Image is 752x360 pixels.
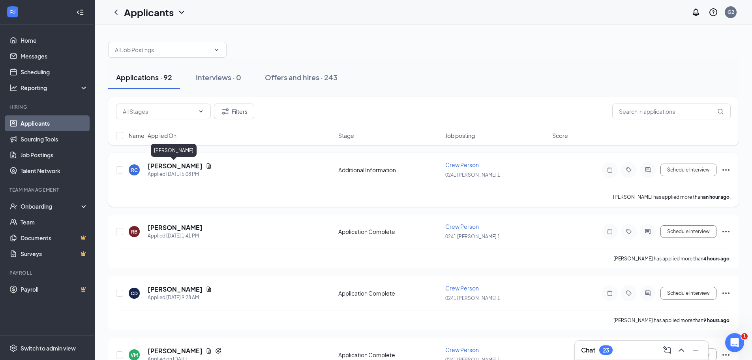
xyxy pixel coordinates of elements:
[9,104,86,110] div: Hiring
[131,290,138,297] div: CD
[265,72,338,82] div: Offers and hires · 243
[206,348,212,354] svg: Document
[21,84,88,92] div: Reporting
[148,285,203,294] h5: [PERSON_NAME]
[612,104,731,119] input: Search in applications
[603,347,609,354] div: 23
[717,108,724,115] svg: MagnifyingGlass
[221,107,230,116] svg: Filter
[643,228,653,235] svg: ActiveChat
[691,8,701,17] svg: Notifications
[9,8,17,16] svg: WorkstreamLogo
[198,108,204,115] svg: ChevronDown
[703,194,729,200] b: an hour ago
[206,286,212,292] svg: Document
[661,344,673,356] button: ComposeMessage
[196,72,241,82] div: Interviews · 0
[445,161,479,168] span: Crew Person
[21,115,88,131] a: Applicants
[215,348,221,354] svg: Reapply
[116,72,172,82] div: Applications · 92
[691,345,700,355] svg: Minimize
[115,45,210,54] input: All Job Postings
[21,281,88,297] a: PayrollCrown
[728,9,734,15] div: G2
[445,285,479,292] span: Crew Person
[151,144,197,157] div: [PERSON_NAME]
[725,333,744,352] iframe: Intercom live chat
[21,230,88,246] a: DocumentsCrown
[21,32,88,48] a: Home
[21,147,88,163] a: Job Postings
[214,47,220,53] svg: ChevronDown
[338,289,441,297] div: Application Complete
[177,8,186,17] svg: ChevronDown
[677,345,686,355] svg: ChevronUp
[338,351,441,359] div: Application Complete
[613,317,731,324] p: [PERSON_NAME] has applied more than .
[613,194,731,200] p: [PERSON_NAME] has applied more than .
[721,227,731,236] svg: Ellipses
[338,166,441,174] div: Additional Information
[605,228,615,235] svg: Note
[21,48,88,64] a: Messages
[721,350,731,360] svg: Ellipses
[21,131,88,147] a: Sourcing Tools
[206,163,212,169] svg: Document
[21,202,81,210] div: Onboarding
[9,187,86,193] div: Team Management
[445,346,479,353] span: Crew Person
[148,170,212,178] div: Applied [DATE] 5:08 PM
[129,132,176,139] span: Name · Applied On
[21,344,76,352] div: Switch to admin view
[131,167,138,173] div: RC
[709,8,718,17] svg: QuestionInfo
[703,317,729,323] b: 9 hours ago
[581,346,595,354] h3: Chat
[9,344,17,352] svg: Settings
[123,107,195,116] input: All Stages
[9,270,86,276] div: Payroll
[338,228,441,236] div: Application Complete
[21,246,88,262] a: SurveysCrown
[445,172,500,178] span: 0241 [PERSON_NAME] 1
[338,132,354,139] span: Stage
[148,232,203,240] div: Applied [DATE] 1:41 PM
[21,64,88,80] a: Scheduling
[643,290,653,296] svg: ActiveChat
[131,352,138,358] div: VM
[552,132,568,139] span: Score
[148,223,203,232] h5: [PERSON_NAME]
[660,164,716,176] button: Schedule Interview
[21,163,88,179] a: Talent Network
[721,165,731,175] svg: Ellipses
[605,290,615,296] svg: Note
[741,333,748,339] span: 1
[643,167,653,173] svg: ActiveChat
[703,256,729,262] b: 4 hours ago
[148,294,212,302] div: Applied [DATE] 9:28 AM
[660,225,716,238] button: Schedule Interview
[124,6,174,19] h1: Applicants
[605,167,615,173] svg: Note
[148,347,203,355] h5: [PERSON_NAME]
[76,8,84,16] svg: Collapse
[689,344,702,356] button: Minimize
[21,214,88,230] a: Team
[624,167,634,173] svg: Tag
[613,255,731,262] p: [PERSON_NAME] has applied more than .
[624,290,634,296] svg: Tag
[111,8,121,17] svg: ChevronLeft
[9,202,17,210] svg: UserCheck
[214,104,254,119] button: Filter Filters
[675,344,688,356] button: ChevronUp
[445,295,500,301] span: 0241 [PERSON_NAME] 1
[9,84,17,92] svg: Analysis
[721,288,731,298] svg: Ellipses
[148,162,203,170] h5: [PERSON_NAME]
[445,234,500,239] span: 0241 [PERSON_NAME] 1
[131,228,137,235] div: RB
[445,132,475,139] span: Job posting
[445,223,479,230] span: Crew Person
